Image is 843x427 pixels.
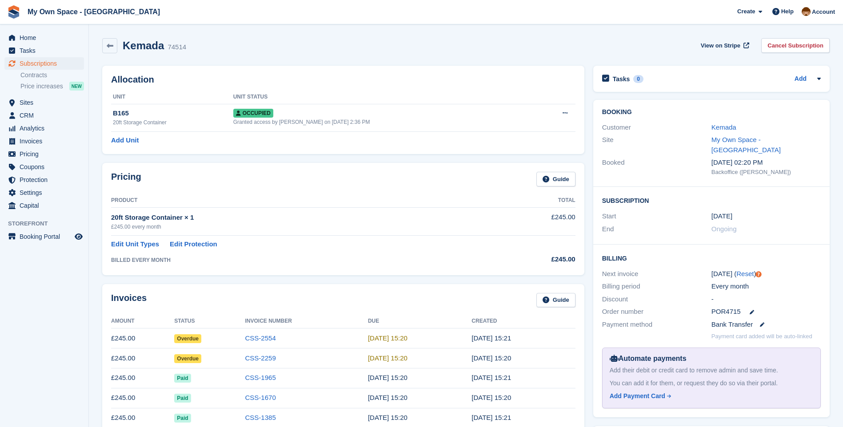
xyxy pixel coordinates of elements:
span: Paid [174,374,191,383]
div: You can add it for them, or request they do so via their portal. [610,379,813,388]
a: View on Stripe [697,38,751,53]
a: Contracts [20,71,84,79]
td: £245.00 [111,388,174,408]
div: Every month [711,281,821,292]
a: Guide [536,293,575,308]
span: Settings [20,186,73,199]
a: Add Unit [111,135,139,146]
h2: Kemada [123,40,164,51]
span: Sites [20,96,73,109]
div: Order number [602,307,711,317]
img: stora-icon-8386f47178a22dfd0bd8f6a31ec36ba5ce8667c1dd55bd0f319d3a0aa187defe.svg [7,5,20,19]
time: 2025-08-27 14:20:26 UTC [368,334,408,342]
a: menu [4,174,84,186]
a: CSS-1670 [245,394,276,401]
a: Price increases NEW [20,81,84,91]
th: Invoice Number [245,314,368,328]
a: menu [4,161,84,173]
time: 2025-06-27 14:20:26 UTC [368,374,408,381]
span: Storefront [8,219,88,228]
h2: Invoices [111,293,147,308]
span: Capital [20,199,73,212]
div: Payment method [602,320,711,330]
time: 2025-06-26 14:21:19 UTC [471,374,511,381]
span: Ongoing [711,225,737,233]
a: menu [4,230,84,243]
div: 0 [633,75,643,83]
div: Site [602,135,711,155]
th: Status [174,314,245,328]
a: menu [4,122,84,134]
a: Reset [736,270,754,277]
time: 2025-05-26 14:20:46 UTC [471,394,511,401]
a: menu [4,199,84,212]
div: Billing period [602,281,711,292]
span: Paid [174,394,191,403]
time: 2025-08-26 14:21:25 UTC [471,334,511,342]
div: [DATE] ( ) [711,269,821,279]
a: menu [4,32,84,44]
div: £245.00 every month [111,223,489,231]
th: Due [368,314,471,328]
a: menu [4,57,84,70]
span: View on Stripe [701,41,740,50]
div: Granted access by [PERSON_NAME] on [DATE] 2:36 PM [233,118,535,126]
div: £245.00 [489,254,575,265]
th: Total [489,194,575,208]
div: 74514 [168,42,186,52]
time: 2025-04-27 14:20:26 UTC [368,414,408,421]
div: 20ft Storage Container × 1 [111,213,489,223]
span: Paid [174,414,191,423]
div: BILLED EVERY MONTH [111,256,489,264]
span: Overdue [174,354,201,363]
a: CSS-2554 [245,334,276,342]
span: Subscriptions [20,57,73,70]
a: Add [795,74,807,84]
time: 2025-07-26 14:20:48 UTC [471,354,511,362]
span: Help [781,7,794,16]
a: CSS-2259 [245,354,276,362]
span: Analytics [20,122,73,134]
span: Tasks [20,44,73,57]
a: menu [4,44,84,57]
span: Create [737,7,755,16]
a: CSS-1965 [245,374,276,381]
span: Booking Portal [20,230,73,243]
div: Discount [602,294,711,304]
div: - [711,294,821,304]
a: Guide [536,172,575,186]
div: Bank Transfer [711,320,821,330]
span: Coupons [20,161,73,173]
div: Backoffice ([PERSON_NAME]) [711,168,821,177]
td: £245.00 [111,368,174,388]
a: CSS-1385 [245,414,276,421]
a: menu [4,96,84,109]
span: Invoices [20,135,73,147]
div: B165 [113,108,233,119]
span: Protection [20,174,73,186]
div: Add Payment Card [610,391,665,401]
th: Unit [111,90,233,104]
div: Customer [602,123,711,133]
td: £245.00 [489,207,575,235]
span: POR4715 [711,307,741,317]
a: menu [4,148,84,160]
h2: Booking [602,109,821,116]
a: Kemada [711,123,736,131]
td: £245.00 [111,328,174,348]
p: Payment card added will be auto-linked [711,332,812,341]
th: Unit Status [233,90,535,104]
a: My Own Space - [GEOGRAPHIC_DATA] [24,4,164,19]
span: Overdue [174,334,201,343]
span: Occupied [233,109,273,118]
a: menu [4,109,84,122]
a: My Own Space - [GEOGRAPHIC_DATA] [711,136,781,154]
td: £245.00 [111,348,174,368]
time: 2025-05-27 14:20:26 UTC [368,394,408,401]
a: menu [4,135,84,147]
time: 2025-02-26 01:00:00 UTC [711,211,732,221]
div: NEW [69,82,84,91]
th: Amount [111,314,174,328]
h2: Subscription [602,196,821,205]
th: Product [111,194,489,208]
